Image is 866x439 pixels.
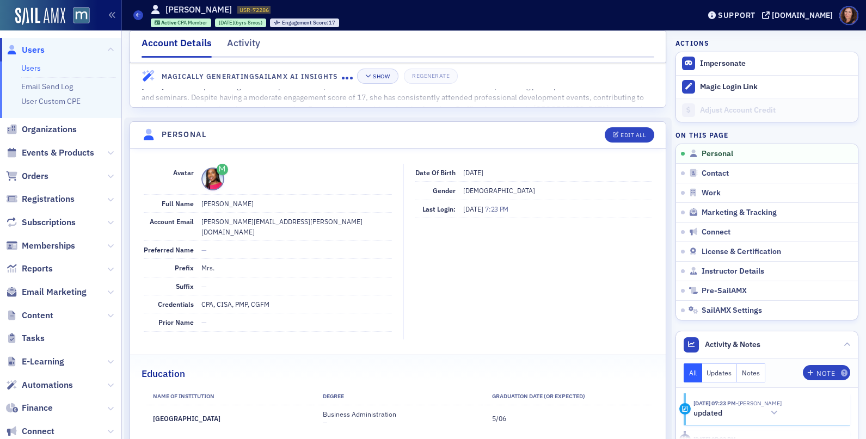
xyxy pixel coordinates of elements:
img: SailAMX [15,8,65,25]
span: Connect [22,425,54,437]
time: 9/18/2025 07:23 PM [693,399,736,407]
span: Profile [839,6,858,25]
span: 5/06 [492,414,506,423]
span: Activity & Notes [705,339,760,350]
div: (6yrs 8mos) [219,19,262,26]
a: Active CPA Member [155,19,208,26]
td: Business Administration [313,405,483,431]
div: Activity [227,36,260,56]
a: Events & Products [6,147,94,159]
h4: On this page [675,130,858,140]
span: — [201,282,207,290]
button: Note [803,365,850,380]
dd: [DEMOGRAPHIC_DATA] [463,182,652,199]
span: Work [702,188,721,198]
a: Email Marketing [6,286,87,298]
span: Prefix [175,263,194,272]
h2: Education [142,367,185,381]
div: Magic Login Link [700,82,852,92]
a: Automations [6,379,73,391]
span: Events & Products [22,147,94,159]
span: Preferred Name [144,245,194,254]
button: Edit All [605,127,654,143]
a: Reports [6,263,53,275]
span: Instructor Details [702,267,764,276]
img: SailAMX [73,7,90,24]
h1: [PERSON_NAME] [165,4,232,16]
a: Finance [6,402,53,414]
h4: Magically Generating SailAMX AI Insights [162,71,342,81]
a: Organizations [6,123,77,135]
div: 2019-01-14 00:00:00 [215,18,266,27]
a: Subscriptions [6,217,76,228]
div: Note [816,370,835,376]
dd: [PERSON_NAME][EMAIL_ADDRESS][PERSON_NAME][DOMAIN_NAME] [201,213,392,240]
dd: CPA, CISA, PMP, CGFM [201,295,392,313]
h5: updated [693,409,722,418]
span: Subscriptions [22,217,76,228]
div: Update [679,403,691,415]
span: [DATE] [463,168,483,177]
span: — [201,245,207,254]
a: E-Learning [6,356,64,368]
span: Personal [702,149,733,159]
th: Graduation Date (Or Expected) [483,388,653,405]
button: Magic Login Link [676,75,858,98]
a: Adjust Account Credit [676,98,858,122]
span: — [201,318,207,326]
div: Engagement Score: 17 [270,18,339,27]
span: Last Login: [422,205,456,213]
a: Registrations [6,193,75,205]
div: Account Details [142,36,212,58]
button: Notes [737,363,765,382]
span: USR-72286 [239,6,269,14]
h4: Personal [162,129,206,140]
div: Active: Active: CPA Member [151,18,212,27]
span: Suffix [176,282,194,290]
span: Tasks [22,332,45,344]
button: Regenerate [404,69,458,84]
span: Automations [22,379,73,391]
button: [DOMAIN_NAME] [762,11,837,19]
span: [DATE] [219,19,234,26]
span: Avatar [173,168,194,177]
span: Memberships [22,240,75,252]
a: Users [6,44,45,56]
span: E-Learning [22,356,64,368]
span: License & Certification [702,247,781,257]
span: Full Name [162,199,194,208]
span: Pre-SailAMX [702,286,747,296]
dd: Mrs. [201,259,392,276]
button: Impersonate [700,59,746,69]
span: Gender [433,186,456,195]
span: Credentials [158,300,194,308]
button: All [684,363,702,382]
a: User Custom CPE [21,96,81,106]
span: — [323,419,327,426]
a: Users [21,63,41,73]
button: Show [357,69,398,84]
div: Adjust Account Credit [700,106,852,115]
a: Orders [6,170,48,182]
span: SailAMX Settings [702,306,762,316]
span: Content [22,310,53,321]
span: Orders [22,170,48,182]
div: [DOMAIN_NAME] [772,10,833,20]
span: Marketing & Tracking [702,208,777,218]
a: Content [6,310,53,321]
span: Contact [702,169,729,178]
div: Support [718,10,756,20]
h4: Actions [675,38,709,48]
span: Engagement Score : [282,19,329,26]
span: Account Email [150,217,194,226]
th: Degree [313,388,483,405]
a: Email Send Log [21,82,73,91]
a: Memberships [6,240,75,252]
span: Users [22,44,45,56]
dd: [PERSON_NAME] [201,195,392,212]
div: Show [373,73,390,79]
span: Prior Name [158,318,194,326]
span: Reports [22,263,53,275]
td: [GEOGRAPHIC_DATA] [144,405,314,431]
